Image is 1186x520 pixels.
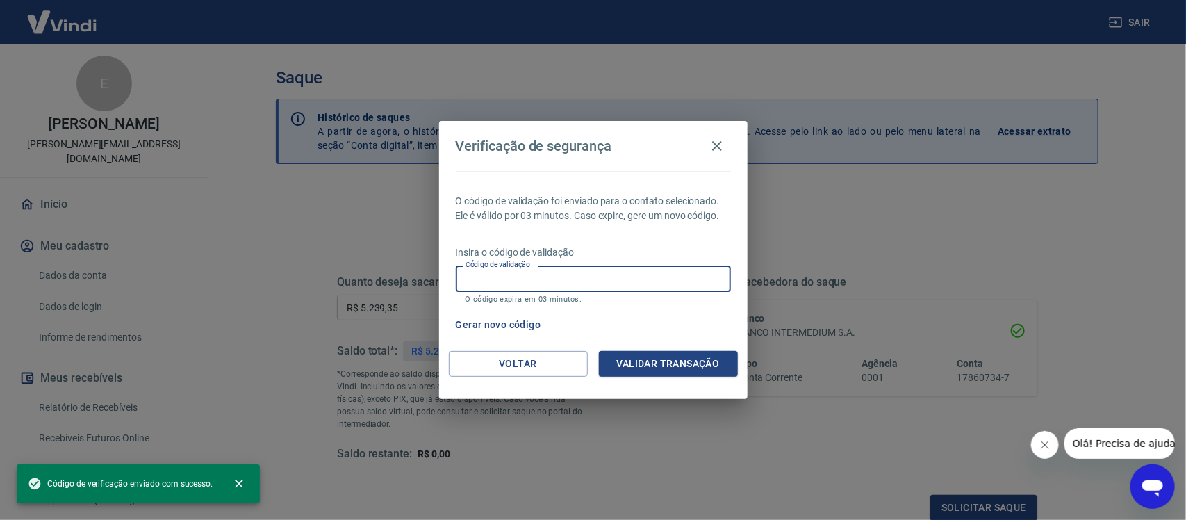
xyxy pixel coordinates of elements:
[456,245,731,260] p: Insira o código de validação
[450,312,547,338] button: Gerar novo código
[456,138,612,154] h4: Verificação de segurança
[599,351,738,377] button: Validar transação
[466,259,530,270] label: Código de validação
[8,10,117,21] span: Olá! Precisa de ajuda?
[28,477,213,491] span: Código de verificação enviado com sucesso.
[224,469,254,499] button: close
[1031,431,1059,459] iframe: Fechar mensagem
[1130,464,1175,509] iframe: Botão para abrir a janela de mensagens
[466,295,721,304] p: O código expira em 03 minutos.
[456,194,731,223] p: O código de validação foi enviado para o contato selecionado. Ele é válido por 03 minutos. Caso e...
[449,351,588,377] button: Voltar
[1064,428,1175,459] iframe: Mensagem da empresa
